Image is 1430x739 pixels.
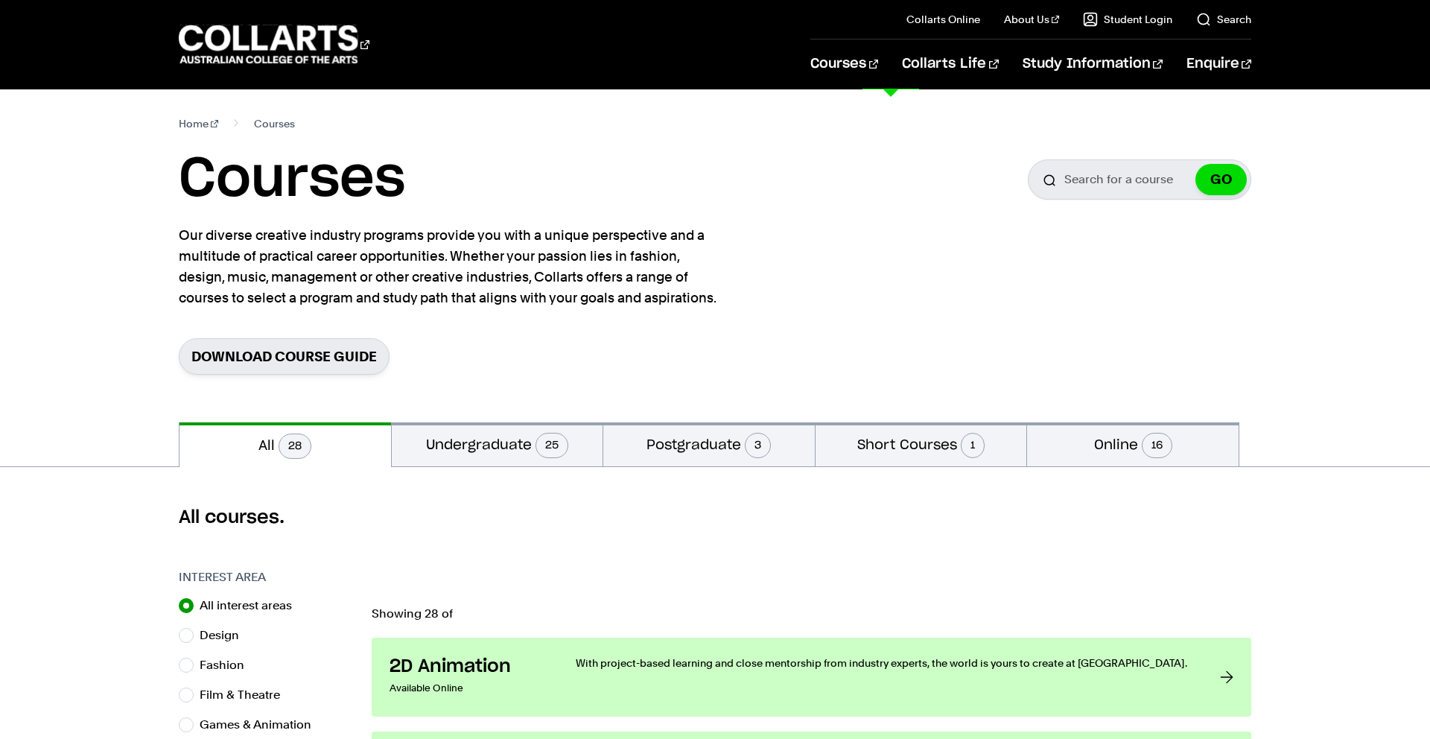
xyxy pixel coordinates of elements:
[179,506,1251,530] h2: All courses.
[179,338,390,375] a: Download Course Guide
[1083,12,1172,27] a: Student Login
[200,714,323,735] label: Games & Animation
[906,12,980,27] a: Collarts Online
[902,39,998,89] a: Collarts Life
[816,422,1027,466] button: Short Courses1
[179,422,391,467] button: All28
[179,146,405,213] h1: Courses
[1195,164,1247,195] button: GO
[961,433,985,458] span: 1
[745,433,771,458] span: 3
[536,433,568,458] span: 25
[390,656,546,678] h3: 2D Animation
[1004,12,1059,27] a: About Us
[1196,12,1251,27] a: Search
[1028,159,1251,200] input: Search for a course
[1023,39,1163,89] a: Study Information
[1186,39,1251,89] a: Enquire
[372,638,1251,717] a: 2D Animation Available Online With project-based learning and close mentorship from industry expe...
[179,225,722,308] p: Our diverse creative industry programs provide you with a unique perspective and a multitude of p...
[576,656,1190,670] p: With project-based learning and close mentorship from industry experts, the world is yours to cre...
[810,39,878,89] a: Courses
[179,23,369,66] div: Go to homepage
[279,434,311,459] span: 28
[179,568,357,586] h3: Interest Area
[179,113,218,134] a: Home
[1027,422,1239,466] button: Online16
[200,655,256,676] label: Fashion
[392,422,603,466] button: Undergraduate25
[390,678,546,699] p: Available Online
[200,685,292,705] label: Film & Theatre
[372,608,1251,620] p: Showing 28 of
[200,595,304,616] label: All interest areas
[200,625,251,646] label: Design
[254,113,295,134] span: Courses
[1142,433,1172,458] span: 16
[603,422,815,466] button: Postgraduate3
